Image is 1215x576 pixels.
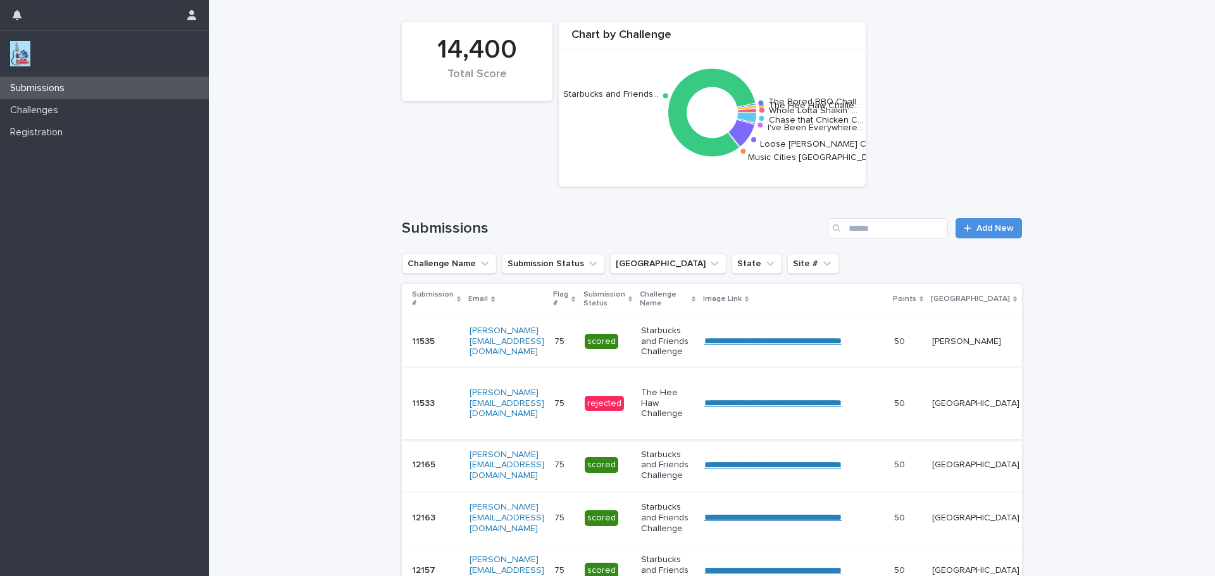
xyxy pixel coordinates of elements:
[585,334,618,350] div: scored
[553,288,568,311] p: Flag #
[732,254,782,274] button: State
[470,450,544,481] a: [PERSON_NAME][EMAIL_ADDRESS][DOMAIN_NAME]
[412,288,454,311] p: Submission #
[559,28,866,49] div: Chart by Challenge
[423,68,531,94] div: Total Score
[932,460,1019,470] p: [GEOGRAPHIC_DATA]
[956,218,1022,238] a: Add New
[470,388,544,419] a: [PERSON_NAME][EMAIL_ADDRESS][DOMAIN_NAME]
[932,398,1019,409] p: [GEOGRAPHIC_DATA]
[893,292,916,306] p: Points
[412,334,437,347] p: 11535
[5,104,68,116] p: Challenges
[769,115,863,124] text: Chase that Chicken C…
[976,224,1014,233] span: Add New
[932,336,1019,347] p: [PERSON_NAME]
[5,82,75,94] p: Submissions
[423,34,531,66] div: 14,400
[10,41,30,66] img: jxsLJbdS1eYBI7rVAS4p
[828,218,948,238] input: Search
[640,288,688,311] p: Challenge Name
[470,326,544,357] a: [PERSON_NAME][EMAIL_ADDRESS][DOMAIN_NAME]
[585,510,618,526] div: scored
[641,326,694,357] p: Starbucks and Friends Challenge
[932,565,1019,576] p: [GEOGRAPHIC_DATA]
[748,153,886,162] text: Music Cities [GEOGRAPHIC_DATA]
[932,513,1019,524] p: [GEOGRAPHIC_DATA]
[585,396,624,412] div: rejected
[554,457,567,470] p: 75
[768,97,862,106] text: The Bored BBQ Chall…
[641,450,694,481] p: Starbucks and Friends Challenge
[760,140,902,149] text: Loose [PERSON_NAME] Challenge
[468,292,488,306] p: Email
[787,254,839,274] button: Site #
[931,292,1010,306] p: [GEOGRAPHIC_DATA]
[412,563,438,576] p: 12157
[894,396,907,409] p: 50
[703,292,742,306] p: Image Link
[412,396,437,409] p: 11533
[563,89,659,98] text: Starbucks and Friends…
[554,396,567,409] p: 75
[412,510,438,524] p: 12163
[894,334,907,347] p: 50
[894,563,907,576] p: 50
[768,123,863,132] text: I've Been Everywhere…
[402,219,823,238] h1: Submissions
[585,457,618,473] div: scored
[641,388,694,419] p: The Hee Haw Challenge
[470,503,544,533] a: [PERSON_NAME][EMAIL_ADDRESS][DOMAIN_NAME]
[554,334,567,347] p: 75
[583,288,625,311] p: Submission Status
[554,510,567,524] p: 75
[769,106,857,114] text: Whole Lotta Shakin’ …
[5,126,73,138] p: Registration
[412,457,438,470] p: 12165
[610,254,726,274] button: Closest City
[554,563,567,576] p: 75
[769,101,860,109] text: The Hee Haw Challe…
[641,502,694,534] p: Starbucks and Friends Challenge
[894,457,907,470] p: 50
[402,254,497,274] button: Challenge Name
[894,510,907,524] p: 50
[502,254,605,274] button: Submission Status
